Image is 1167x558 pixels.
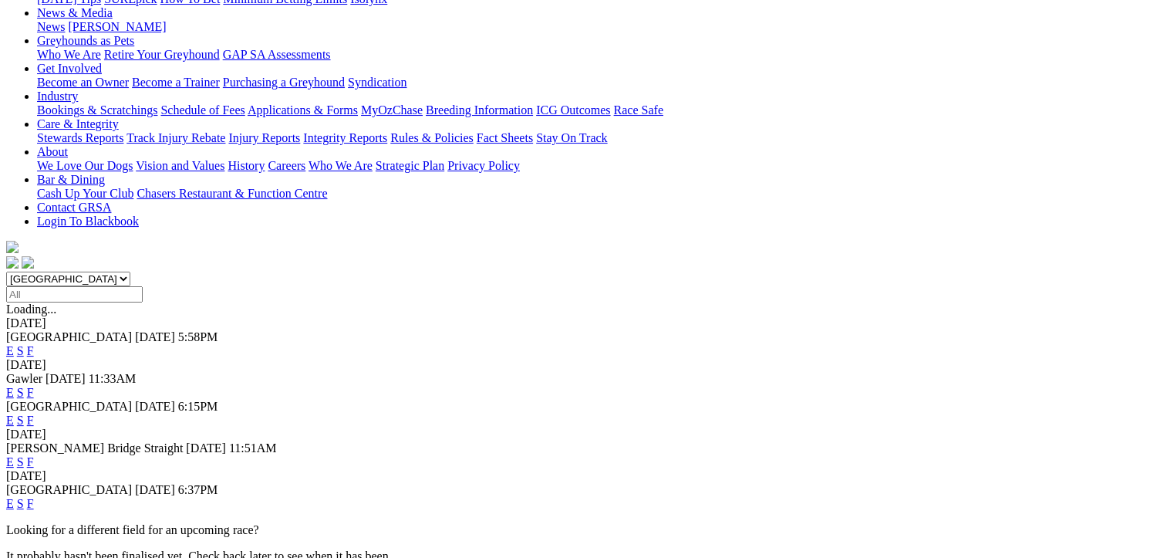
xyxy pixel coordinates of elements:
[6,414,14,427] a: E
[248,103,358,117] a: Applications & Forms
[37,20,1161,34] div: News & Media
[37,131,1161,145] div: Care & Integrity
[477,131,533,144] a: Fact Sheets
[37,187,1161,201] div: Bar & Dining
[6,330,132,343] span: [GEOGRAPHIC_DATA]
[447,159,520,172] a: Privacy Policy
[37,34,134,47] a: Greyhounds as Pets
[348,76,406,89] a: Syndication
[17,386,24,399] a: S
[536,131,607,144] a: Stay On Track
[126,131,225,144] a: Track Injury Rebate
[376,159,444,172] a: Strategic Plan
[37,48,101,61] a: Who We Are
[613,103,663,117] a: Race Safe
[6,286,143,303] input: Select date
[6,469,1161,483] div: [DATE]
[37,103,157,117] a: Bookings & Scratchings
[390,131,474,144] a: Rules & Policies
[68,20,166,33] a: [PERSON_NAME]
[268,159,305,172] a: Careers
[89,372,137,385] span: 11:33AM
[135,400,175,413] span: [DATE]
[37,90,78,103] a: Industry
[303,131,387,144] a: Integrity Reports
[37,187,133,200] a: Cash Up Your Club
[27,455,34,468] a: F
[6,372,42,385] span: Gawler
[37,76,129,89] a: Become an Owner
[223,48,331,61] a: GAP SA Assessments
[6,428,1161,441] div: [DATE]
[27,414,34,427] a: F
[6,241,19,253] img: logo-grsa-white.png
[6,483,132,496] span: [GEOGRAPHIC_DATA]
[6,497,14,510] a: E
[37,117,119,130] a: Care & Integrity
[27,386,34,399] a: F
[17,344,24,357] a: S
[6,358,1161,372] div: [DATE]
[6,455,14,468] a: E
[37,201,111,214] a: Contact GRSA
[426,103,533,117] a: Breeding Information
[37,76,1161,90] div: Get Involved
[37,20,65,33] a: News
[6,441,183,455] span: [PERSON_NAME] Bridge Straight
[361,103,423,117] a: MyOzChase
[228,131,300,144] a: Injury Reports
[22,256,34,269] img: twitter.svg
[228,159,265,172] a: History
[6,303,56,316] span: Loading...
[6,523,1161,537] p: Looking for a different field for an upcoming race?
[17,455,24,468] a: S
[229,441,277,455] span: 11:51AM
[37,6,113,19] a: News & Media
[37,145,68,158] a: About
[135,483,175,496] span: [DATE]
[37,48,1161,62] div: Greyhounds as Pets
[37,159,1161,173] div: About
[37,173,105,186] a: Bar & Dining
[17,497,24,510] a: S
[27,344,34,357] a: F
[6,256,19,269] img: facebook.svg
[27,497,34,510] a: F
[104,48,220,61] a: Retire Your Greyhound
[6,344,14,357] a: E
[178,400,218,413] span: 6:15PM
[136,159,224,172] a: Vision and Values
[132,76,220,89] a: Become a Trainer
[6,386,14,399] a: E
[6,316,1161,330] div: [DATE]
[135,330,175,343] span: [DATE]
[6,400,132,413] span: [GEOGRAPHIC_DATA]
[37,215,139,228] a: Login To Blackbook
[178,483,218,496] span: 6:37PM
[186,441,226,455] span: [DATE]
[223,76,345,89] a: Purchasing a Greyhound
[37,62,102,75] a: Get Involved
[17,414,24,427] a: S
[37,159,133,172] a: We Love Our Dogs
[37,131,123,144] a: Stewards Reports
[309,159,373,172] a: Who We Are
[536,103,610,117] a: ICG Outcomes
[37,103,1161,117] div: Industry
[160,103,245,117] a: Schedule of Fees
[137,187,327,200] a: Chasers Restaurant & Function Centre
[178,330,218,343] span: 5:58PM
[46,372,86,385] span: [DATE]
